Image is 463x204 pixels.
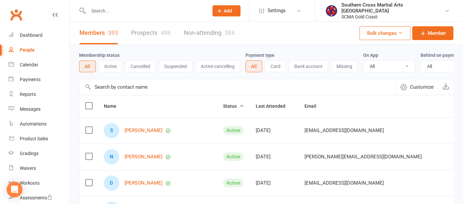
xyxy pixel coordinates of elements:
a: Dashboard [9,28,70,43]
span: Settings [268,3,286,18]
div: Reports [20,92,36,97]
div: S [104,123,119,138]
button: Bulk changes [360,26,411,40]
div: [DATE] [256,154,293,160]
button: Add [213,5,241,16]
span: [PERSON_NAME][EMAIL_ADDRESS][DOMAIN_NAME] [304,150,422,163]
button: Active [99,60,122,72]
button: Suspended [159,60,192,72]
div: [DATE] [256,180,293,186]
div: Messages [20,106,41,112]
a: Product Sales [9,131,70,146]
span: Last Attended [256,103,293,109]
a: Messages [9,102,70,117]
div: Calendar [20,62,38,67]
button: Missing [331,60,358,72]
div: Active [223,152,244,161]
input: Search by contact name [79,79,396,95]
div: [DATE] [256,128,293,133]
div: Workouts [20,180,40,186]
span: Status [223,103,244,109]
a: Member [412,26,453,40]
button: Name [104,102,124,110]
span: Member [428,29,446,37]
div: Payments [20,77,41,82]
a: Prospects486 [131,22,171,44]
span: [EMAIL_ADDRESS][DOMAIN_NAME] [304,177,384,189]
span: Name [104,103,124,109]
label: On App [363,53,378,58]
div: Product Sales [20,136,48,141]
a: Waivers [9,161,70,176]
span: Add [224,8,232,13]
a: People [9,43,70,57]
span: Email [304,103,324,109]
label: Payment type [246,53,275,58]
div: Automations [20,121,46,126]
a: [PERSON_NAME] [125,180,162,186]
label: Membership status [79,53,120,58]
a: Workouts [9,176,70,191]
a: Automations [9,117,70,131]
button: Cancelled [125,60,156,72]
div: Open Intercom Messenger [7,182,22,197]
div: Gradings [20,151,39,156]
span: [EMAIL_ADDRESS][DOMAIN_NAME] [304,124,384,137]
a: Members393 [79,22,118,44]
div: Waivers [20,166,36,171]
div: D [104,175,119,191]
a: Calendar [9,57,70,72]
button: Status [223,102,244,110]
div: Southern Cross Martial Arts [GEOGRAPHIC_DATA] [341,2,445,14]
button: All [79,60,96,72]
span: Customize [410,83,434,91]
button: Active cancelling [195,60,240,72]
div: 486 [161,29,171,36]
button: All [246,60,262,72]
div: People [20,47,35,53]
a: [PERSON_NAME] [125,154,162,160]
a: Gradings [9,146,70,161]
div: 393 [108,29,118,36]
a: Clubworx [8,7,24,23]
div: Assessments [20,195,52,200]
button: Customize [396,79,438,95]
div: Active [223,126,244,135]
button: Email [304,102,324,110]
button: Bank account [289,60,328,72]
a: Non-attending584 [184,22,235,44]
button: Card [265,60,286,72]
button: Last Attended [256,102,293,110]
a: Payments [9,72,70,87]
div: N [104,149,119,165]
input: Search... [86,6,204,15]
div: SCMA Gold Coast [341,14,445,20]
div: Dashboard [20,33,43,38]
div: 584 [225,29,235,36]
img: thumb_image1620786302.png [325,4,338,17]
a: [PERSON_NAME] [125,128,162,133]
div: Active [223,179,244,187]
a: Reports [9,87,70,102]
